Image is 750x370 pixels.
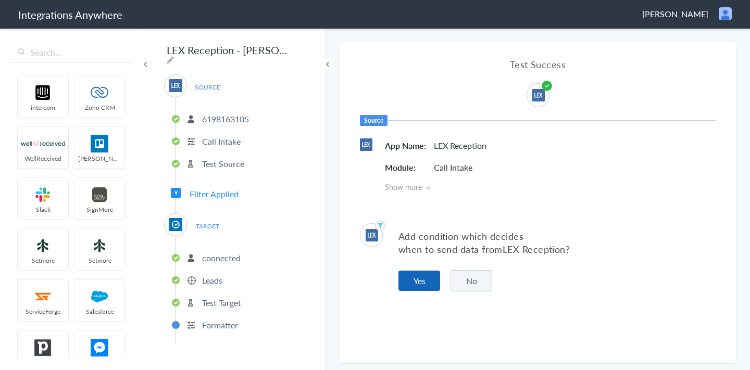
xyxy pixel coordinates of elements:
img: intercom-logo.svg [21,84,65,101]
p: Test Source [202,158,244,170]
h4: Test Success [360,58,716,71]
span: [PERSON_NAME] [74,154,125,163]
img: signmore-logo.png [78,186,122,203]
p: Call Intake [434,161,472,173]
span: Show more [385,182,716,192]
img: trello.png [78,135,122,152]
span: [PERSON_NAME] [642,8,708,20]
p: LEX Reception [434,139,486,151]
span: Setmore [74,256,125,265]
span: TARGET [187,219,227,233]
p: 6198163105 [202,113,249,125]
p: Call Intake [202,135,241,147]
p: Leads [202,274,222,286]
span: WellReceived [18,154,68,163]
img: Clio.jpg [169,218,182,231]
img: slack-logo.svg [21,186,65,203]
span: SOURCE [187,80,227,94]
span: intercom [18,103,68,112]
p: Formatter [202,319,238,331]
img: user.png [719,7,732,20]
input: Search... [10,43,133,62]
button: No [451,270,492,291]
span: Setmore [18,256,68,265]
img: zoho-logo.svg [78,84,122,101]
img: salesforce-logo.svg [78,288,122,305]
span: Messenger [74,358,125,367]
img: wr-logo.svg [21,135,65,152]
button: Yes [398,271,440,291]
span: Salesforce [74,307,125,316]
span: ServiceForge [18,307,68,316]
img: lex-app-logo.svg [366,229,378,241]
span: Pipedrive [18,358,68,367]
h6: Source [360,115,387,126]
h5: App Name [385,139,432,151]
img: setmoreNew.jpg [78,237,122,254]
img: lex-app-logo.svg [169,79,182,92]
img: lex-app-logo.svg [360,138,372,151]
img: serviceforge-icon.png [21,288,65,305]
span: Slack [18,205,68,214]
h5: Module [385,161,432,173]
span: Filter Applied [190,188,239,200]
h1: Integrations Anywhere [18,7,122,22]
p: Add condition which decides when to send data from ? [398,229,716,256]
span: LEX Reception [503,243,566,256]
span: SignMore [74,205,125,214]
img: lex-app-logo.svg [532,89,545,101]
img: setmoreNew.jpg [21,237,65,254]
p: connected [202,252,241,264]
img: FBM.png [78,339,122,356]
p: Test Target [202,297,241,309]
img: pipedrive.png [21,339,65,356]
span: Zoho CRM [74,103,125,112]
